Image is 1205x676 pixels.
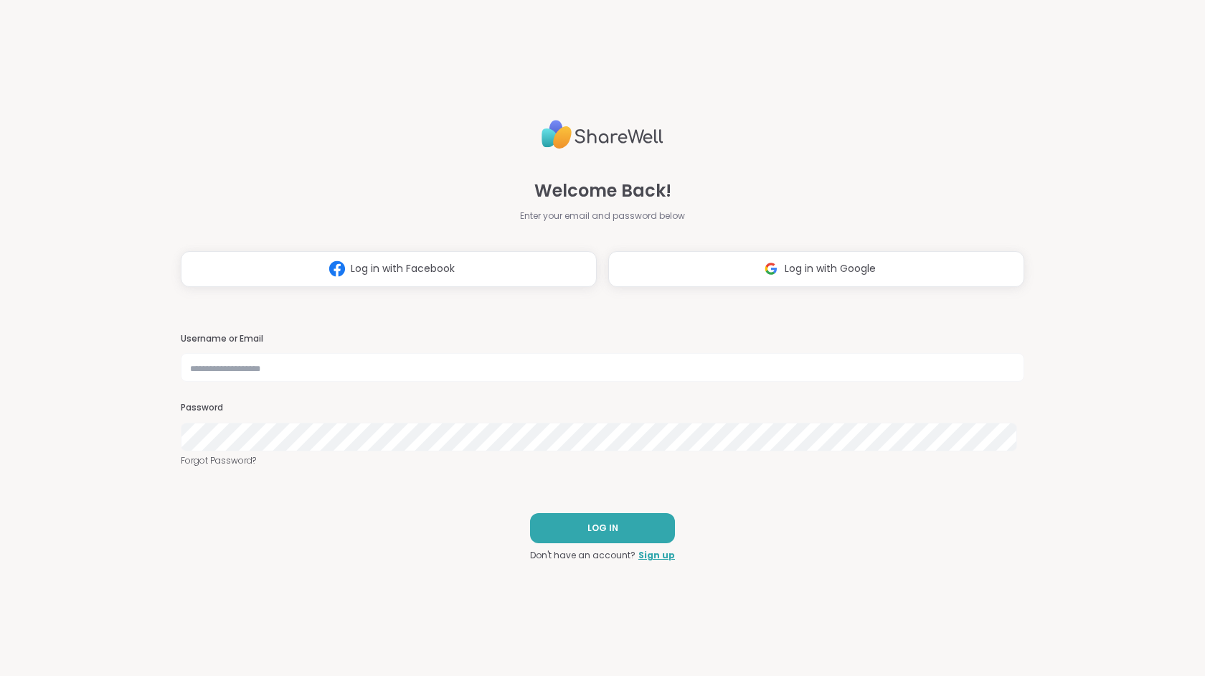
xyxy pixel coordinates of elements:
h3: Username or Email [181,333,1024,345]
span: Enter your email and password below [520,210,685,222]
span: Log in with Google [785,261,876,276]
img: ShareWell Logomark [323,255,351,282]
button: Log in with Facebook [181,251,597,287]
a: Sign up [638,549,675,562]
span: Log in with Facebook [351,261,455,276]
img: ShareWell Logomark [757,255,785,282]
a: Forgot Password? [181,454,1024,467]
span: LOG IN [587,522,618,535]
h3: Password [181,402,1024,414]
img: ShareWell Logo [542,114,663,155]
span: Don't have an account? [530,549,635,562]
button: LOG IN [530,513,675,543]
button: Log in with Google [608,251,1024,287]
span: Welcome Back! [534,178,671,204]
